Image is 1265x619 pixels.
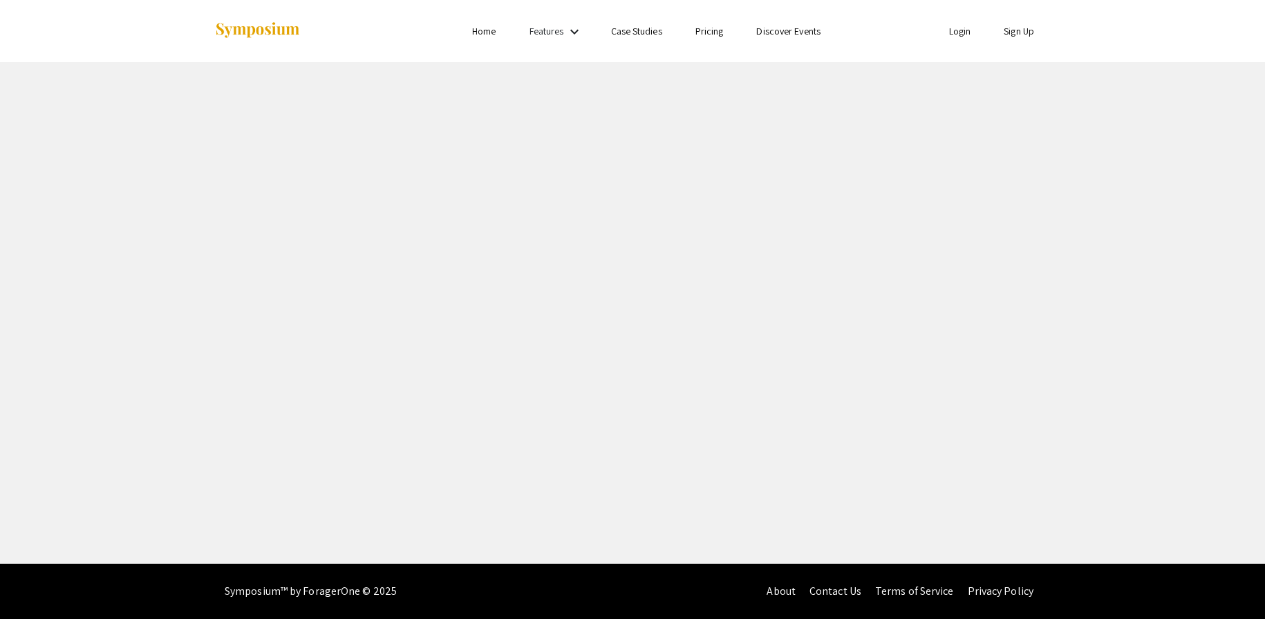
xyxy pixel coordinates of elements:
[767,584,796,598] a: About
[530,25,564,37] a: Features
[809,584,861,598] a: Contact Us
[756,25,821,37] a: Discover Events
[949,25,971,37] a: Login
[611,25,662,37] a: Case Studies
[695,25,724,37] a: Pricing
[472,25,496,37] a: Home
[214,21,301,40] img: Symposium by ForagerOne
[225,564,397,619] div: Symposium™ by ForagerOne © 2025
[566,23,583,40] mat-icon: Expand Features list
[1004,25,1034,37] a: Sign Up
[875,584,954,598] a: Terms of Service
[968,584,1033,598] a: Privacy Policy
